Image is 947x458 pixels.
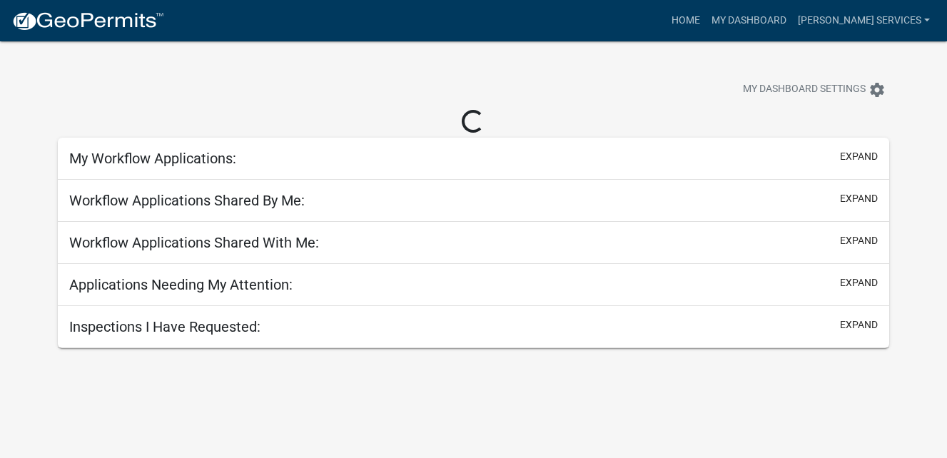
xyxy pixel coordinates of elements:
[868,81,886,98] i: settings
[666,7,706,34] a: Home
[69,318,260,335] h5: Inspections I Have Requested:
[706,7,792,34] a: My Dashboard
[840,233,878,248] button: expand
[840,317,878,332] button: expand
[840,149,878,164] button: expand
[840,191,878,206] button: expand
[69,192,305,209] h5: Workflow Applications Shared By Me:
[792,7,936,34] a: [PERSON_NAME] Services
[69,150,236,167] h5: My Workflow Applications:
[840,275,878,290] button: expand
[743,81,866,98] span: My Dashboard Settings
[731,76,897,103] button: My Dashboard Settingssettings
[69,276,293,293] h5: Applications Needing My Attention:
[69,234,319,251] h5: Workflow Applications Shared With Me:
